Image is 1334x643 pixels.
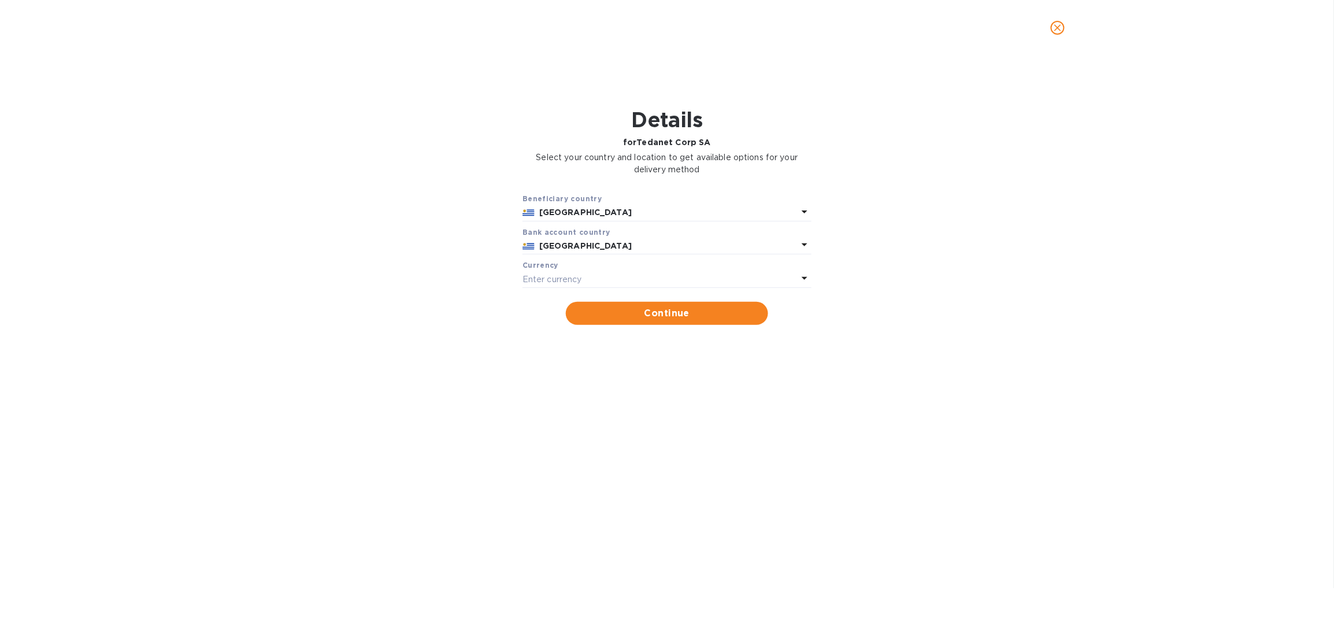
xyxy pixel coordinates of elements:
[523,194,602,203] b: Beneficiary country
[523,228,610,236] b: Bank account cоuntry
[539,208,632,217] b: [GEOGRAPHIC_DATA]
[523,151,811,176] p: Select your country and location to get available options for your delivery method
[623,138,710,147] b: for Tedanet Corp SA
[523,242,535,250] img: UY
[523,108,811,132] h1: Details
[539,241,632,250] b: [GEOGRAPHIC_DATA]
[523,274,582,286] p: Enter currency
[523,261,558,269] b: Currency
[566,302,768,325] button: Continue
[1044,14,1072,42] button: close
[523,209,535,217] img: UY
[575,306,759,320] span: Continue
